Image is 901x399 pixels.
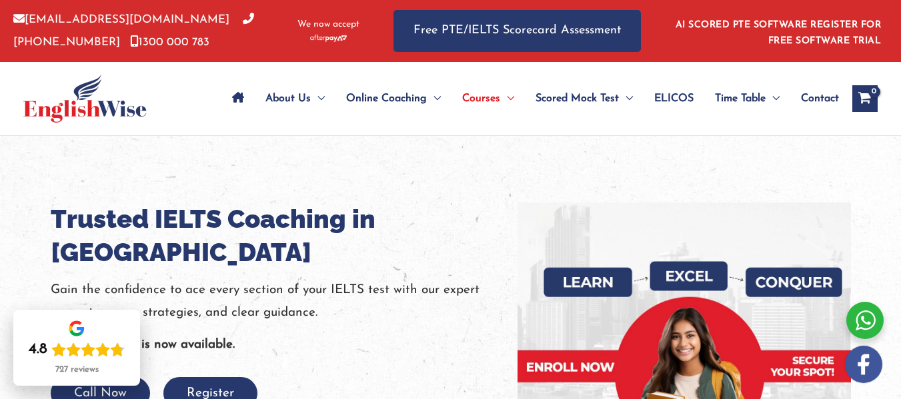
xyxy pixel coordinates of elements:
[23,75,147,123] img: cropped-ew-logo
[790,75,839,122] a: Contact
[845,346,882,383] img: white-facebook.png
[297,18,359,31] span: We now accept
[676,20,882,46] a: AI SCORED PTE SOFTWARE REGISTER FOR FREE SOFTWARE TRIAL
[452,75,525,122] a: CoursesMenu Toggle
[619,75,633,122] span: Menu Toggle
[51,202,518,269] h1: Trusted IELTS Coaching in [GEOGRAPHIC_DATA]
[536,75,619,122] span: Scored Mock Test
[221,75,839,122] nav: Site Navigation: Main Menu
[766,75,780,122] span: Menu Toggle
[644,75,704,122] a: ELICOS
[13,14,229,25] a: [EMAIL_ADDRESS][DOMAIN_NAME]
[500,75,514,122] span: Menu Toggle
[311,75,325,122] span: Menu Toggle
[462,75,500,122] span: Courses
[715,75,766,122] span: Time Table
[393,10,641,52] a: Free PTE/IELTS Scorecard Assessment
[141,338,235,351] b: is now available.
[13,14,254,47] a: [PHONE_NUMBER]
[55,364,99,375] div: 727 reviews
[346,75,427,122] span: Online Coaching
[310,35,347,42] img: Afterpay-Logo
[29,340,47,359] div: 4.8
[654,75,694,122] span: ELICOS
[525,75,644,122] a: Scored Mock TestMenu Toggle
[801,75,839,122] span: Contact
[427,75,441,122] span: Menu Toggle
[335,75,452,122] a: Online CoachingMenu Toggle
[29,340,125,359] div: Rating: 4.8 out of 5
[668,9,888,53] aside: Header Widget 1
[704,75,790,122] a: Time TableMenu Toggle
[265,75,311,122] span: About Us
[255,75,335,122] a: About UsMenu Toggle
[130,37,209,48] a: 1300 000 783
[852,85,878,112] a: View Shopping Cart, empty
[51,279,518,324] p: Gain the confidence to ace every section of your IELTS test with our expert support, proven strat...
